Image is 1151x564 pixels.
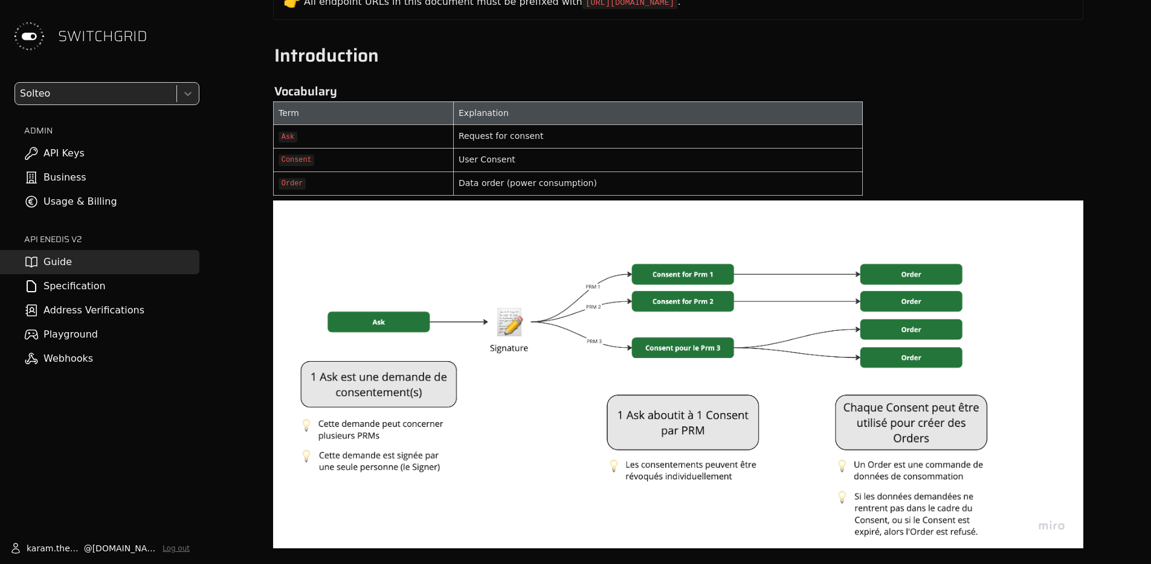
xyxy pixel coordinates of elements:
code: Ask [279,132,297,143]
font: Business [44,171,86,183]
font: Introduction [274,41,379,69]
font: Data order (power consumption) [459,178,597,188]
font: Vocabulary [274,82,337,101]
code: Order [279,178,306,190]
span: @ [84,542,92,554]
font: Explanation [459,108,509,118]
font: Term [279,108,299,118]
font: API Keys [44,147,85,159]
button: Log out [163,543,190,553]
font: Request for consent [459,131,543,141]
font: Address Verifications [44,304,144,316]
img: Switchgrid Logo [10,17,48,56]
span: [DOMAIN_NAME] [92,542,158,554]
span: SWITCHGRID [58,27,147,46]
img: notion image [273,200,1083,549]
font: karam.thebian [27,543,88,553]
code: Consent [279,155,314,166]
font: Usage & Billing [44,196,117,207]
h2: ADMIN [24,124,199,136]
font: Specification [44,280,106,292]
font: User Consent [459,155,515,164]
font: API ENEDIS v2 [24,232,82,246]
